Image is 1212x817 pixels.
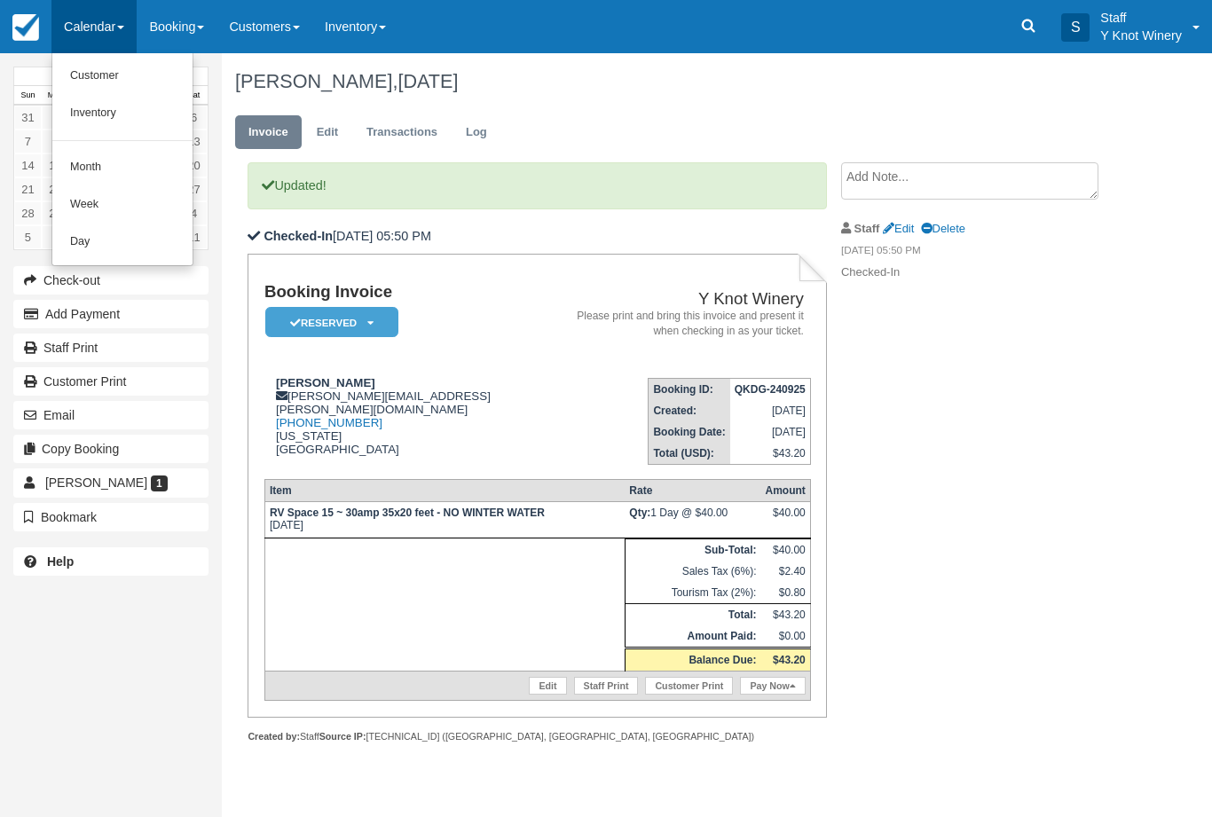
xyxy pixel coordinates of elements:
[52,58,193,95] a: Customer
[52,149,193,186] a: Month
[52,186,193,224] a: Week
[51,53,193,266] ul: Calendar
[52,95,193,132] a: Inventory
[52,224,193,261] a: Day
